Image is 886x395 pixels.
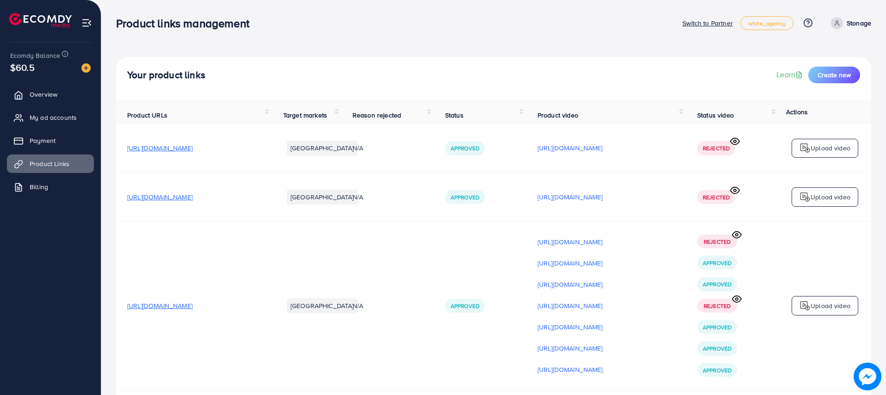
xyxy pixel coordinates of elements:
li: [GEOGRAPHIC_DATA] [287,141,358,155]
span: Rejected [704,302,731,310]
img: image [854,363,881,390]
span: Rejected [703,144,730,152]
span: Billing [30,182,48,191]
p: [URL][DOMAIN_NAME] [538,364,603,375]
button: Create new [808,67,860,83]
span: [URL][DOMAIN_NAME] [127,301,192,310]
p: Stonage [847,18,871,29]
span: [URL][DOMAIN_NAME] [127,192,192,202]
p: [URL][DOMAIN_NAME] [538,236,603,247]
span: Overview [30,90,57,99]
span: Approved [451,302,479,310]
span: Rejected [703,193,730,201]
a: My ad accounts [7,108,94,127]
span: [URL][DOMAIN_NAME] [127,143,192,153]
span: Actions [786,107,808,117]
span: Product URLs [127,111,167,120]
a: white_agency [740,16,793,30]
a: Payment [7,131,94,150]
span: Approved [451,193,479,201]
span: Create new [818,70,851,80]
p: Upload video [811,191,850,203]
a: Learn [776,69,805,80]
span: Approved [703,280,731,288]
h4: Your product links [127,69,205,81]
a: Product Links [7,154,94,173]
p: [URL][DOMAIN_NAME] [538,258,603,269]
p: [URL][DOMAIN_NAME] [538,142,603,154]
span: $60.5 [10,61,35,74]
p: Switch to Partner [682,18,733,29]
h3: Product links management [116,17,257,30]
span: Status video [697,111,734,120]
span: Product Links [30,159,69,168]
span: Status [445,111,464,120]
span: N/A [353,301,363,310]
span: Approved [703,323,731,331]
span: Approved [451,144,479,152]
span: N/A [353,192,363,202]
img: logo [799,191,811,203]
img: image [81,63,91,73]
span: Target markets [283,111,327,120]
p: [URL][DOMAIN_NAME] [538,191,603,203]
p: Upload video [811,142,850,154]
p: [URL][DOMAIN_NAME] [538,279,603,290]
a: Stonage [827,17,871,29]
p: [URL][DOMAIN_NAME] [538,343,603,354]
span: white_agency [748,20,786,26]
a: Billing [7,178,94,196]
span: Approved [703,366,731,374]
span: Reason rejected [353,111,401,120]
span: Payment [30,136,56,145]
span: N/A [353,143,363,153]
span: Product video [538,111,578,120]
p: [URL][DOMAIN_NAME] [538,300,603,311]
p: Upload video [811,300,850,311]
li: [GEOGRAPHIC_DATA] [287,298,358,313]
span: My ad accounts [30,113,77,122]
img: logo [799,142,811,154]
span: Rejected [704,238,731,246]
span: Approved [703,345,731,352]
a: Overview [7,85,94,104]
span: Ecomdy Balance [10,51,60,60]
li: [GEOGRAPHIC_DATA] [287,190,358,204]
img: menu [81,18,92,28]
span: Approved [703,259,731,267]
img: logo [9,13,72,27]
img: logo [799,300,811,311]
p: [URL][DOMAIN_NAME] [538,321,603,333]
